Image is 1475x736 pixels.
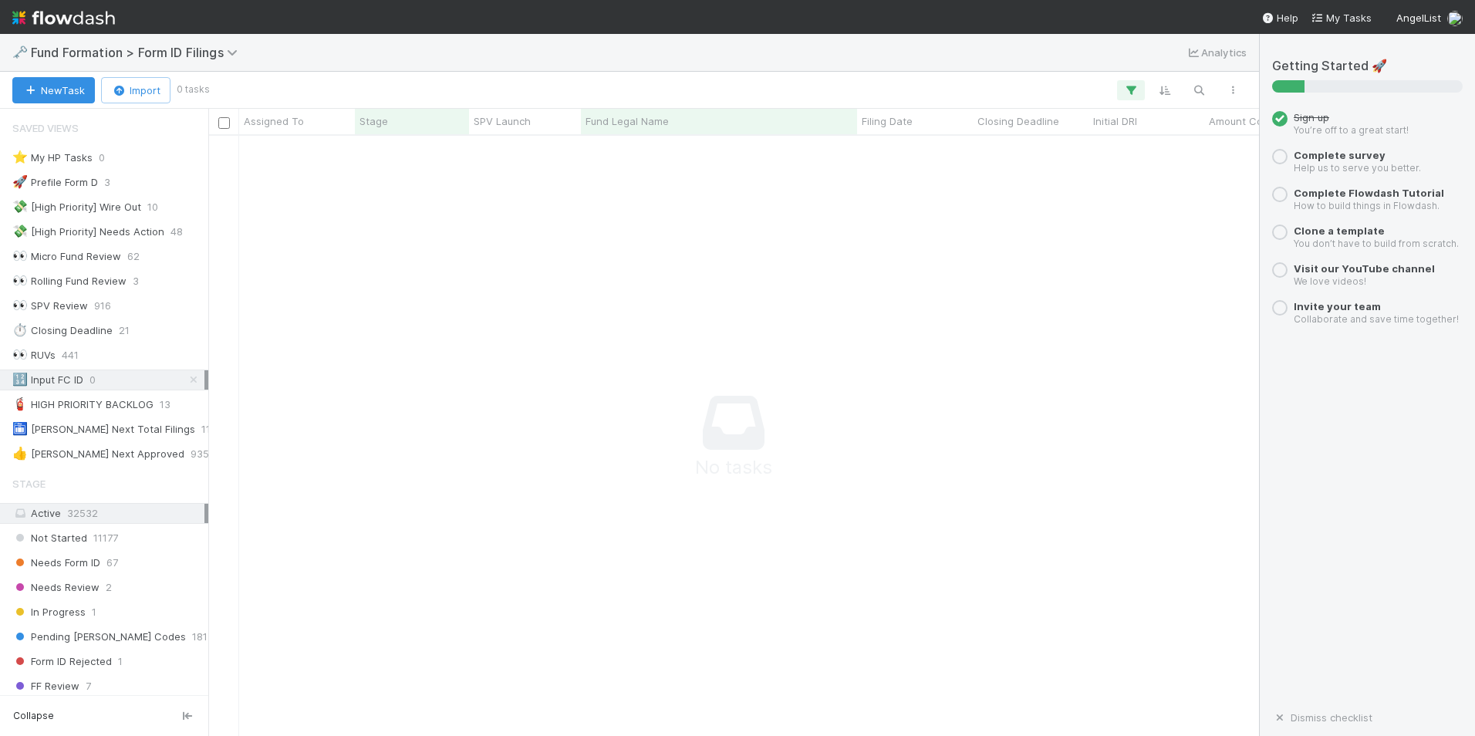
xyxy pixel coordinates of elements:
span: Form ID Rejected [12,652,112,671]
a: Complete Flowdash Tutorial [1294,187,1444,199]
span: 3 [104,173,110,192]
span: Sign up [1294,111,1329,123]
div: Micro Fund Review [12,247,121,266]
span: 🚀 [12,175,28,188]
span: 👀 [12,299,28,312]
span: My Tasks [1311,12,1372,24]
div: Active [12,504,204,523]
small: We love videos! [1294,275,1366,287]
a: Analytics [1186,43,1247,62]
span: 💸 [12,200,28,213]
span: 💸 [12,225,28,238]
span: In Progress [12,603,86,622]
span: FF Review [12,677,79,696]
span: 916 [94,296,111,316]
span: 11177 [93,528,118,548]
span: 2 [106,578,112,597]
small: You’re off to a great start! [1294,124,1409,136]
span: Stage [359,113,388,129]
span: 181 [192,627,208,647]
span: Needs Form ID [12,553,100,572]
span: Saved Views [12,113,79,143]
a: My Tasks [1311,10,1372,25]
div: Input FC ID [12,370,83,390]
span: ⭐ [12,150,28,164]
a: Dismiss checklist [1272,711,1372,724]
span: 935 [191,444,209,464]
span: Stage [12,468,46,499]
small: You don’t have to build from scratch. [1294,238,1459,249]
span: Closing Deadline [977,113,1059,129]
small: How to build things in Flowdash. [1294,200,1440,211]
span: 3 [133,272,139,291]
div: My HP Tasks [12,148,93,167]
span: 👀 [12,274,28,287]
span: Needs Review [12,578,100,597]
div: SPV Review [12,296,88,316]
button: NewTask [12,77,95,103]
span: 48 [170,222,183,241]
span: 1 [92,603,96,622]
small: Help us to serve you better. [1294,162,1421,174]
span: Fund Legal Name [586,113,669,129]
span: 67 [106,553,118,572]
img: logo-inverted-e16ddd16eac7371096b0.svg [12,5,115,31]
span: ⏱️ [12,323,28,336]
small: 0 tasks [177,83,210,96]
span: 🗝️ [12,46,28,59]
div: RUVs [12,346,56,365]
small: Collaborate and save time together! [1294,313,1459,325]
span: 🛅 [12,422,28,435]
div: Help [1261,10,1298,25]
span: Collapse [13,709,54,723]
button: Import [101,77,170,103]
div: Rolling Fund Review [12,272,127,291]
span: 0 [99,148,105,167]
span: 441 [62,346,79,365]
span: 10 [147,198,158,217]
span: 7 [86,677,91,696]
span: Amount Committed [1209,113,1302,129]
span: 👀 [12,249,28,262]
div: Closing Deadline [12,321,113,340]
span: 21 [119,321,130,340]
span: 👀 [12,348,28,361]
span: 1118 [201,420,221,439]
span: Initial DRI [1093,113,1137,129]
div: HIGH PRIORITY BACKLOG [12,395,154,414]
div: Prefile Form D [12,173,98,192]
span: 1 [118,652,123,671]
span: SPV Launch [474,113,531,129]
span: Pending [PERSON_NAME] Codes [12,627,186,647]
span: 🔢 [12,373,28,386]
span: 13 [160,395,170,414]
input: Toggle All Rows Selected [218,117,230,129]
h5: Getting Started 🚀 [1272,59,1463,74]
span: AngelList [1396,12,1441,24]
a: Visit our YouTube channel [1294,262,1435,275]
span: Assigned To [244,113,304,129]
img: avatar_7d33b4c2-6dd7-4bf3-9761-6f087fa0f5c6.png [1447,11,1463,26]
div: [PERSON_NAME] Next Total Filings [12,420,195,439]
div: [PERSON_NAME] Next Approved [12,444,184,464]
div: [High Priority] Wire Out [12,198,141,217]
span: 62 [127,247,140,266]
a: Clone a template [1294,225,1385,237]
span: Filing Date [862,113,913,129]
span: 🧯 [12,397,28,410]
a: Invite your team [1294,300,1381,312]
div: [High Priority] Needs Action [12,222,164,241]
span: 32532 [67,507,98,519]
span: 👍 [12,447,28,460]
span: 0 [89,370,96,390]
span: Fund Formation > Form ID Filings [31,45,245,60]
span: Not Started [12,528,87,548]
a: Complete survey [1294,149,1386,161]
